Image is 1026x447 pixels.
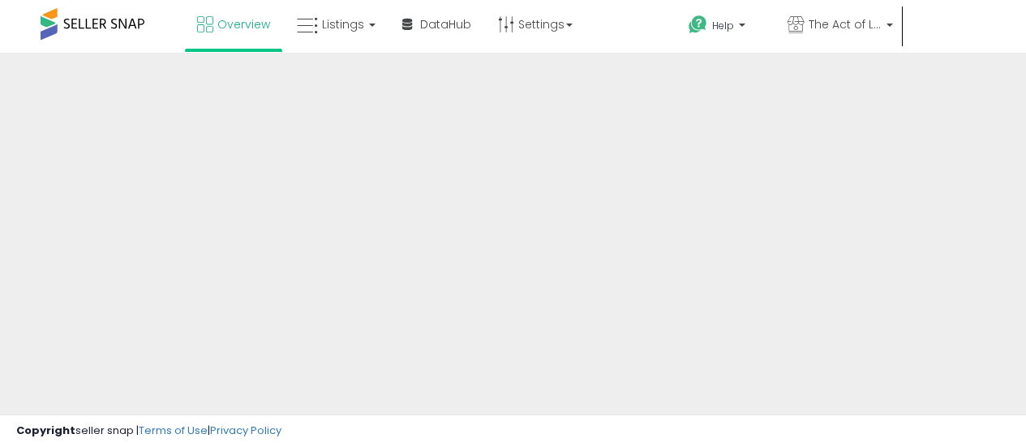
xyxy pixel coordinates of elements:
[217,16,270,32] span: Overview
[809,16,882,32] span: The Act of Living
[322,16,364,32] span: Listings
[16,423,75,438] strong: Copyright
[712,19,734,32] span: Help
[16,423,281,439] div: seller snap | |
[676,2,773,53] a: Help
[210,423,281,438] a: Privacy Policy
[688,15,708,35] i: Get Help
[139,423,208,438] a: Terms of Use
[420,16,471,32] span: DataHub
